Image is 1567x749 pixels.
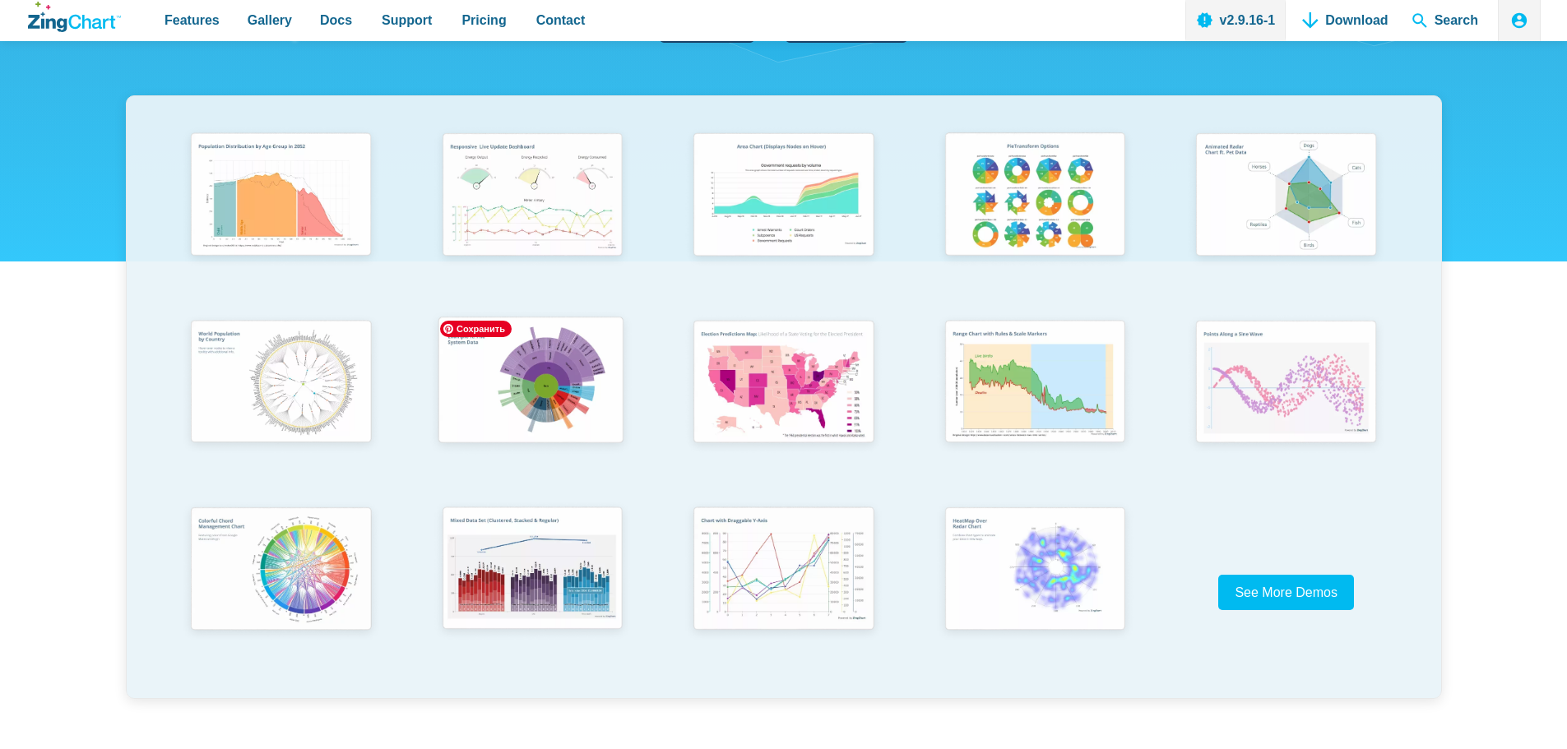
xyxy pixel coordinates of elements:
[1235,585,1338,599] span: See More Demos
[165,9,220,31] span: Features
[382,9,432,31] span: Support
[909,125,1161,312] a: Pie Transform Options
[934,125,1135,268] img: Pie Transform Options
[909,499,1161,686] a: Heatmap Over Radar Chart
[536,9,586,31] span: Contact
[406,499,658,686] a: Mixed Data Set (Clustered, Stacked, and Regular)
[683,499,883,643] img: Chart with Draggable Y-Axis
[1161,125,1412,312] a: Animated Radar Chart ft. Pet Data
[432,499,633,642] img: Mixed Data Set (Clustered, Stacked, and Regular)
[180,125,381,268] img: Population Distribution by Age Group in 2052
[683,312,883,455] img: Election Predictions Map
[155,499,407,686] a: Colorful Chord Management Chart
[1218,575,1354,610] a: See More Demos
[406,312,658,499] a: Sun Burst Plugin Example ft. File System Data
[658,125,910,312] a: Area Chart (Displays Nodes on Hover)
[658,312,910,499] a: Election Predictions Map
[683,125,883,268] img: Area Chart (Displays Nodes on Hover)
[248,9,292,31] span: Gallery
[406,125,658,312] a: Responsive Live Update Dashboard
[320,9,352,31] span: Docs
[934,312,1135,456] img: Range Chart with Rultes & Scale Markers
[658,499,910,686] a: Chart with Draggable Y-Axis
[1185,312,1386,455] img: Points Along a Sine Wave
[180,499,381,643] img: Colorful Chord Management Chart
[155,312,407,499] a: World Population by Country
[28,2,121,32] a: ZingChart Logo. Click to return to the homepage
[1161,312,1412,499] a: Points Along a Sine Wave
[440,321,512,337] span: Сохранить
[427,308,634,455] img: Sun Burst Plugin Example ft. File System Data
[934,499,1135,643] img: Heatmap Over Radar Chart
[461,9,506,31] span: Pricing
[1185,125,1386,268] img: Animated Radar Chart ft. Pet Data
[155,125,407,312] a: Population Distribution by Age Group in 2052
[909,312,1161,499] a: Range Chart with Rultes & Scale Markers
[432,125,633,268] img: Responsive Live Update Dashboard
[180,312,381,456] img: World Population by Country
